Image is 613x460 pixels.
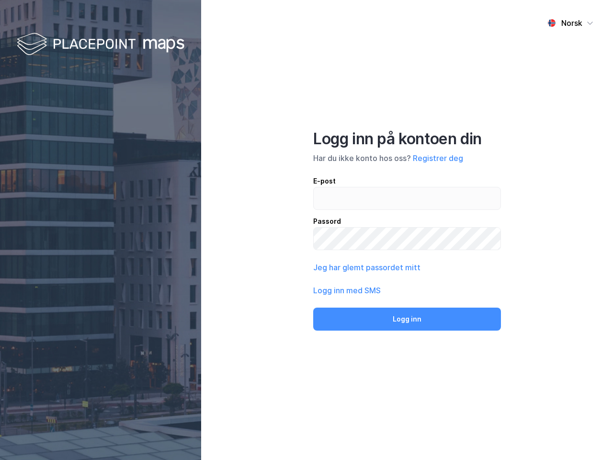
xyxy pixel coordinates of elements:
div: Passord [313,216,501,227]
button: Logg inn med SMS [313,285,381,296]
div: Logg inn på kontoen din [313,129,501,149]
iframe: Chat Widget [565,414,613,460]
div: Har du ikke konto hos oss? [313,152,501,164]
div: Norsk [561,17,582,29]
button: Jeg har glemt passordet mitt [313,262,420,273]
img: logo-white.f07954bde2210d2a523dddb988cd2aa7.svg [17,31,184,59]
button: Registrer deg [413,152,463,164]
div: E-post [313,175,501,187]
button: Logg inn [313,308,501,331]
